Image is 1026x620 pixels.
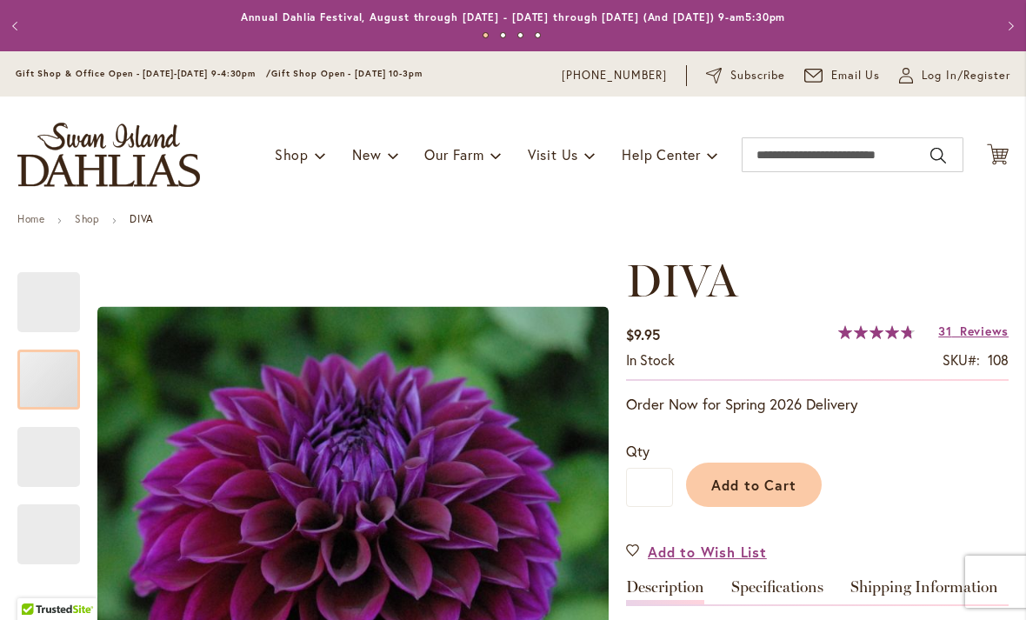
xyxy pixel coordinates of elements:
[17,332,97,410] div: Diva
[988,350,1009,370] div: 108
[831,67,881,84] span: Email Us
[626,394,1009,415] p: Order Now for Spring 2026 Delivery
[622,145,701,163] span: Help Center
[17,410,97,487] div: Diva
[17,212,44,225] a: Home
[17,255,97,332] div: Diva
[943,350,980,369] strong: SKU
[424,145,483,163] span: Our Farm
[626,253,737,308] span: DIVA
[938,323,951,339] span: 31
[16,68,271,79] span: Gift Shop & Office Open - [DATE]-[DATE] 9-4:30pm /
[922,67,1010,84] span: Log In/Register
[241,10,786,23] a: Annual Dahlia Festival, August through [DATE] - [DATE] through [DATE] (And [DATE]) 9-am5:30pm
[535,32,541,38] button: 4 of 4
[75,212,99,225] a: Shop
[711,476,797,494] span: Add to Cart
[352,145,381,163] span: New
[838,325,915,339] div: 95%
[991,9,1026,43] button: Next
[626,579,704,604] a: Description
[626,325,660,343] span: $9.95
[528,145,578,163] span: Visit Us
[13,558,62,607] iframe: Launch Accessibility Center
[626,350,675,370] div: Availability
[648,542,767,562] span: Add to Wish List
[500,32,506,38] button: 2 of 4
[731,579,823,604] a: Specifications
[899,67,1010,84] a: Log In/Register
[17,123,200,187] a: store logo
[960,323,1009,339] span: Reviews
[938,323,1009,339] a: 31 Reviews
[686,463,822,507] button: Add to Cart
[626,442,650,460] span: Qty
[275,145,309,163] span: Shop
[730,67,785,84] span: Subscribe
[483,32,489,38] button: 1 of 4
[804,67,881,84] a: Email Us
[850,579,998,604] a: Shipping Information
[562,67,667,84] a: [PHONE_NUMBER]
[706,67,785,84] a: Subscribe
[626,350,675,369] span: In stock
[626,542,767,562] a: Add to Wish List
[517,32,523,38] button: 3 of 4
[271,68,423,79] span: Gift Shop Open - [DATE] 10-3pm
[130,212,153,225] strong: DIVA
[17,487,80,564] div: Diva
